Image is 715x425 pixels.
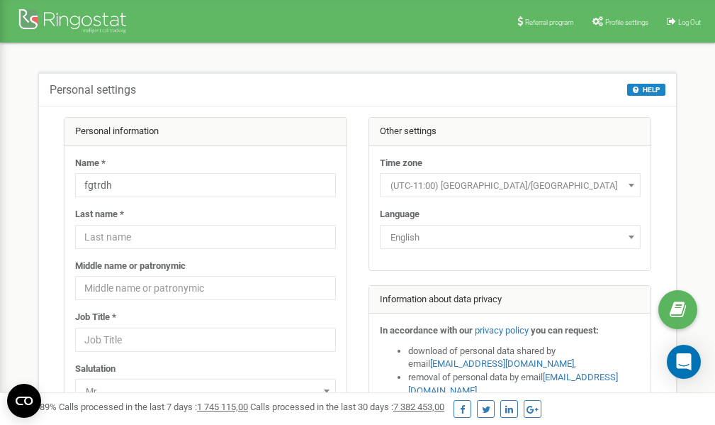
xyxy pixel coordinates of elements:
[59,402,248,412] span: Calls processed in the last 7 days :
[75,379,336,403] span: Mr.
[7,384,41,418] button: Open CMP widget
[80,382,331,402] span: Mr.
[385,176,636,196] span: (UTC-11:00) Pacific/Midway
[75,311,116,324] label: Job Title *
[75,173,336,197] input: Name
[75,363,116,376] label: Salutation
[380,225,641,249] span: English
[380,208,420,221] label: Language
[385,228,636,248] span: English
[667,345,701,379] div: Open Intercom Messenger
[408,345,641,371] li: download of personal data shared by email ,
[75,328,336,352] input: Job Title
[369,118,651,146] div: Other settings
[369,286,651,314] div: Information about data privacy
[380,157,422,170] label: Time zone
[380,173,641,197] span: (UTC-11:00) Pacific/Midway
[430,358,574,369] a: [EMAIL_ADDRESS][DOMAIN_NAME]
[531,325,599,336] strong: you can request:
[678,18,701,26] span: Log Out
[475,325,529,336] a: privacy policy
[75,157,106,170] label: Name *
[75,208,124,221] label: Last name *
[393,402,444,412] u: 7 382 453,00
[408,371,641,397] li: removal of personal data by email ,
[64,118,347,146] div: Personal information
[605,18,648,26] span: Profile settings
[197,402,248,412] u: 1 745 115,00
[50,84,136,96] h5: Personal settings
[250,402,444,412] span: Calls processed in the last 30 days :
[380,325,473,336] strong: In accordance with our
[75,260,186,273] label: Middle name or patronymic
[627,84,665,96] button: HELP
[525,18,574,26] span: Referral program
[75,276,336,300] input: Middle name or patronymic
[75,225,336,249] input: Last name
